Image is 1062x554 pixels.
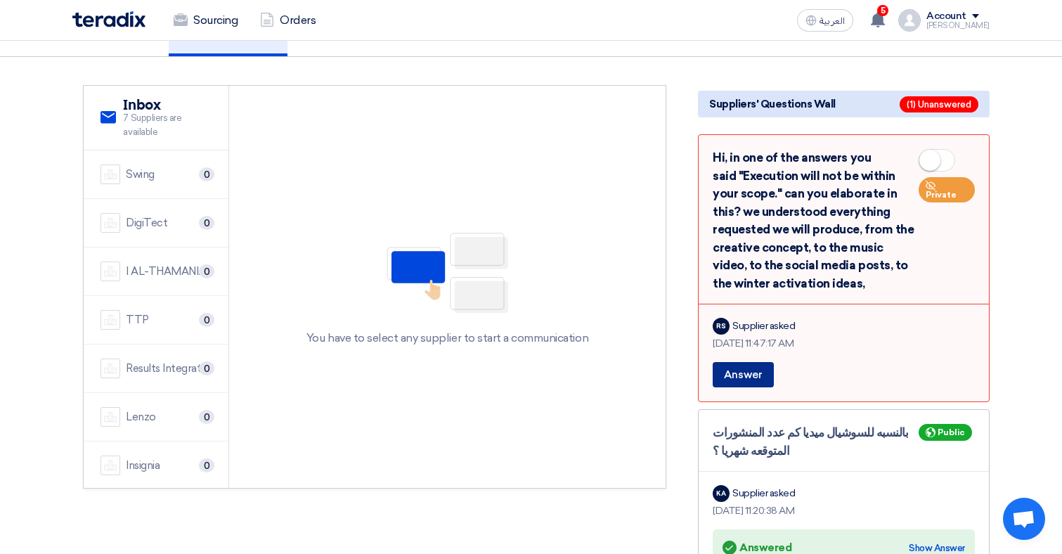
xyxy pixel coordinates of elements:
[72,11,145,27] img: Teradix logo
[709,96,836,112] span: Suppliers' Questions Wall
[101,359,120,378] img: company-name
[101,310,120,330] img: company-name
[199,216,214,230] span: 0
[926,190,957,200] span: Private
[713,318,730,335] div: RS
[126,167,155,183] div: Swing
[101,407,120,427] img: company-name
[306,330,588,347] div: You have to select any supplier to start a communication
[199,313,214,327] span: 0
[713,503,975,518] div: [DATE] 11:20:38 AM
[199,167,214,181] span: 0
[199,458,214,472] span: 0
[898,9,921,32] img: profile_test.png
[126,312,149,328] div: TTP
[732,486,795,501] div: Supplier asked
[926,11,966,22] div: Account
[162,5,249,36] a: Sourcing
[126,458,160,474] div: Insignia
[199,410,214,424] span: 0
[101,213,120,233] img: company-name
[101,456,120,475] img: company-name
[713,424,975,460] div: بالنسبه للسوشيال ميديا كم عدد المنشورات المتوقعه شهريا ؟
[820,16,845,26] span: العربية
[926,22,990,30] div: [PERSON_NAME]
[123,97,212,114] h2: Inbox
[713,485,730,502] div: KA
[199,361,214,375] span: 0
[900,96,978,112] span: (1) Unanswered
[123,111,212,138] span: 7 Suppliers are available
[938,427,965,437] span: Public
[732,318,795,333] div: Supplier asked
[126,409,156,425] div: Lenzo
[126,215,167,231] div: DigiTect
[797,9,853,32] button: العربية
[249,5,327,36] a: Orders
[713,362,774,387] button: Answer
[126,264,212,280] div: I AL-THAMANIN For Advertising
[1003,498,1045,540] div: Open chat
[713,336,975,351] div: [DATE] 11:47:17 AM
[877,5,888,16] span: 5
[126,361,212,377] div: Results Integrated Marketing & Communications
[199,264,214,278] span: 0
[101,165,120,184] img: company-name
[377,228,518,318] img: No Partner Selected
[713,149,975,292] div: Hi, in one of the answers you said "Execution will not be within your scope." can you elaborate i...
[101,262,120,281] img: company-name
